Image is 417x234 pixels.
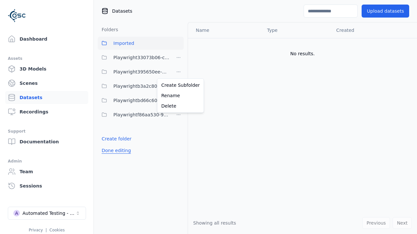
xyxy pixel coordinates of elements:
a: Create Subfolder [159,80,202,90]
a: Delete [159,101,202,111]
a: Rename [159,90,202,101]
